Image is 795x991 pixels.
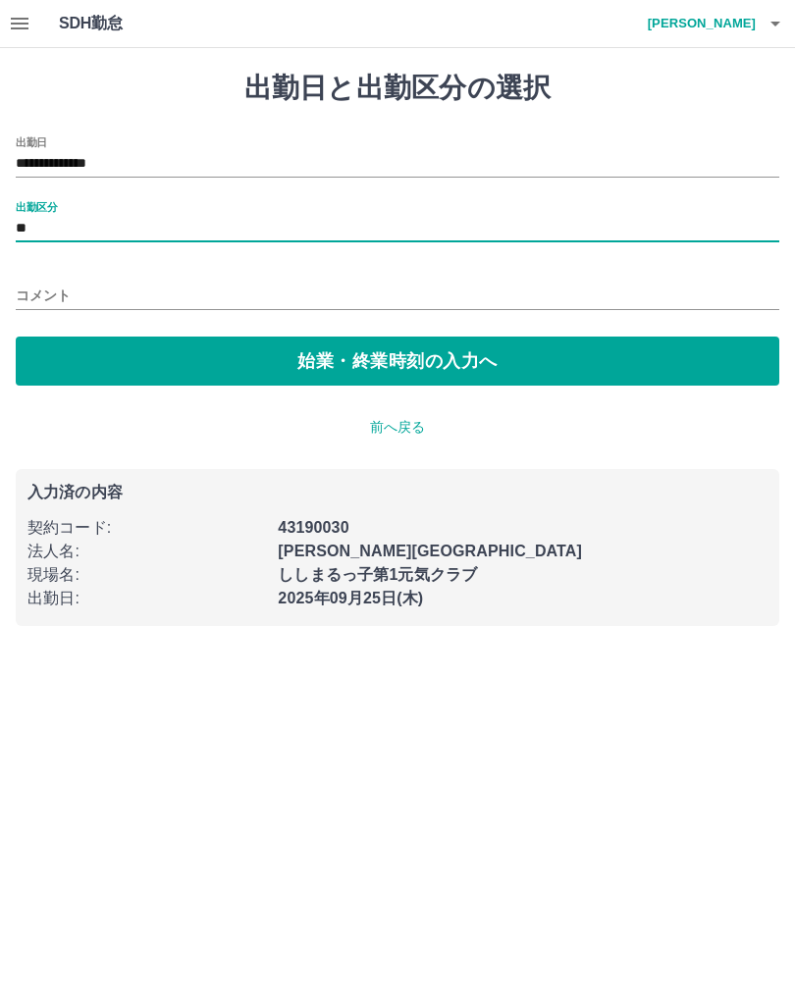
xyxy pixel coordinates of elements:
p: 契約コード : [27,516,266,540]
b: 2025年09月25日(木) [278,590,423,606]
b: ししまるっ子第1元気クラブ [278,566,477,583]
p: 前へ戻る [16,417,779,438]
button: 始業・終業時刻の入力へ [16,337,779,386]
b: 43190030 [278,519,348,536]
b: [PERSON_NAME][GEOGRAPHIC_DATA] [278,543,582,559]
label: 出勤日 [16,134,47,149]
p: 出勤日 : [27,587,266,610]
p: 法人名 : [27,540,266,563]
p: 現場名 : [27,563,266,587]
label: 出勤区分 [16,199,57,214]
h1: 出勤日と出勤区分の選択 [16,72,779,105]
p: 入力済の内容 [27,485,768,500]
